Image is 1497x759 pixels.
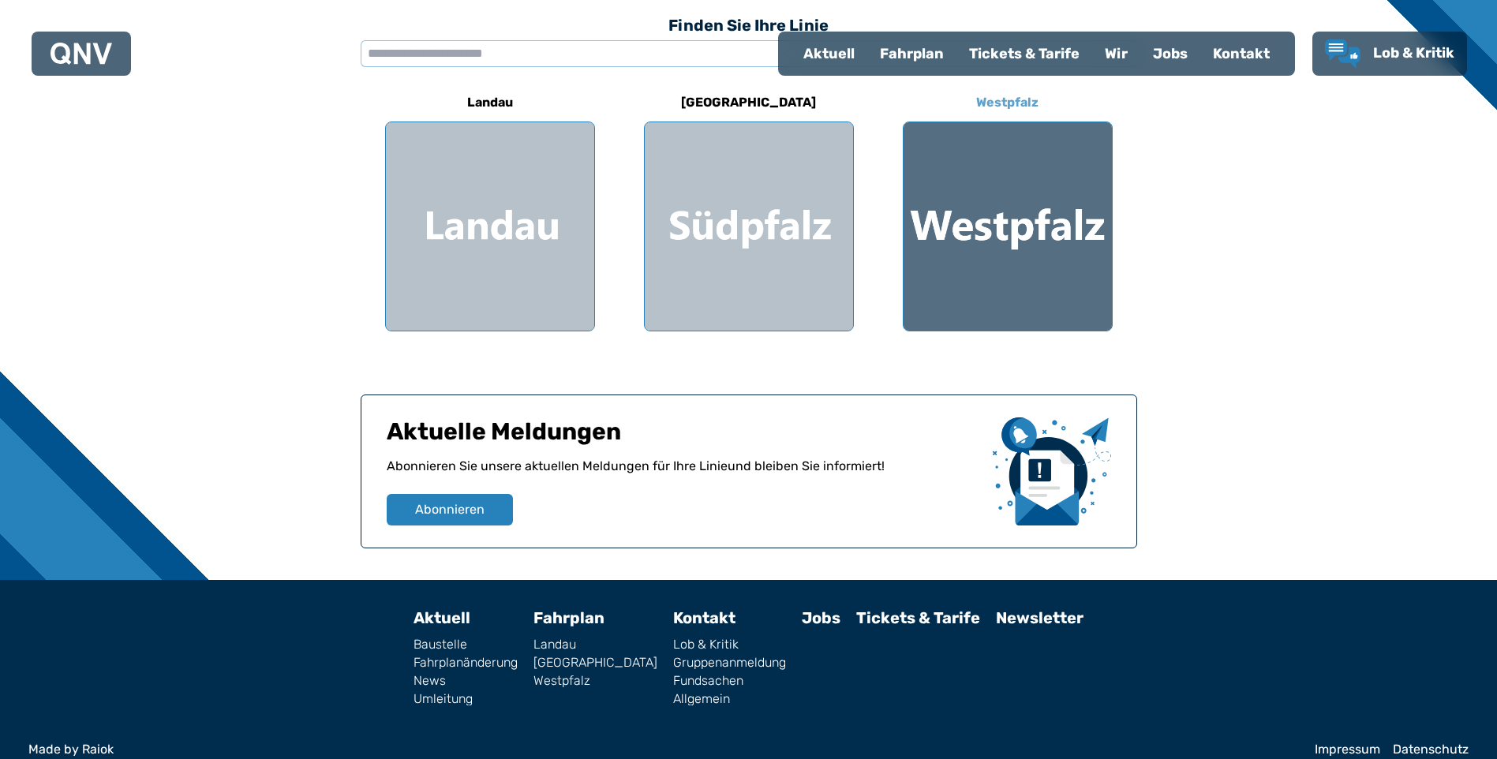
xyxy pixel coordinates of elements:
[414,656,518,669] a: Fahrplanänderung
[956,33,1092,74] a: Tickets & Tarife
[387,494,513,525] button: Abonnieren
[1140,33,1200,74] a: Jobs
[996,608,1083,627] a: Newsletter
[51,43,112,65] img: QNV Logo
[385,84,595,331] a: Landau Region Landau
[1200,33,1282,74] a: Kontakt
[414,693,518,705] a: Umleitung
[414,608,470,627] a: Aktuell
[673,656,786,669] a: Gruppenanmeldung
[1092,33,1140,74] a: Wir
[461,90,519,115] h6: Landau
[802,608,840,627] a: Jobs
[414,675,518,687] a: News
[970,90,1045,115] h6: Westpfalz
[993,417,1111,525] img: newsletter
[361,8,1137,43] h3: Finden Sie Ihre Linie
[673,693,786,705] a: Allgemein
[533,675,657,687] a: Westpfalz
[1325,39,1454,68] a: Lob & Kritik
[414,638,518,651] a: Baustelle
[1373,44,1454,62] span: Lob & Kritik
[1315,743,1380,756] a: Impressum
[1393,743,1469,756] a: Datenschutz
[644,84,854,331] a: [GEOGRAPHIC_DATA] Region Südpfalz
[533,608,604,627] a: Fahrplan
[533,656,657,669] a: [GEOGRAPHIC_DATA]
[51,38,112,69] a: QNV Logo
[673,608,735,627] a: Kontakt
[903,84,1113,331] a: Westpfalz Region Westpfalz
[415,500,485,519] span: Abonnieren
[673,638,786,651] a: Lob & Kritik
[387,457,980,494] p: Abonnieren Sie unsere aktuellen Meldungen für Ihre Linie und bleiben Sie informiert!
[28,743,1302,756] a: Made by Raiok
[673,675,786,687] a: Fundsachen
[387,417,980,457] h1: Aktuelle Meldungen
[867,33,956,74] a: Fahrplan
[533,638,657,651] a: Landau
[856,608,980,627] a: Tickets & Tarife
[675,90,822,115] h6: [GEOGRAPHIC_DATA]
[791,33,867,74] a: Aktuell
